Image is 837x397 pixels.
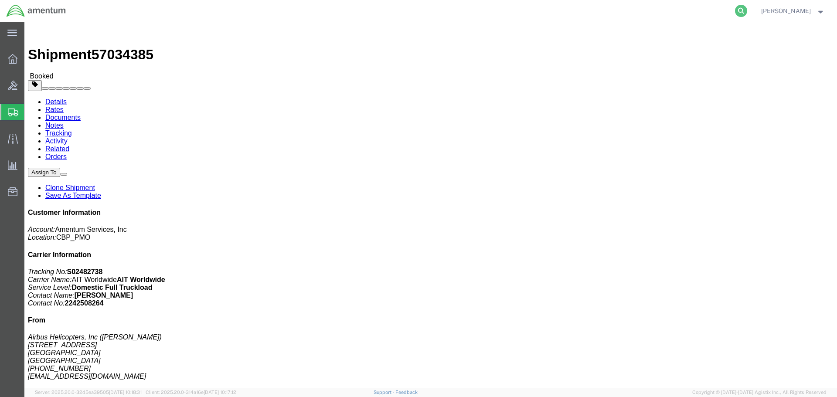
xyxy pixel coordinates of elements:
[204,390,236,395] span: [DATE] 10:17:12
[761,6,811,16] span: Steven Alcott
[692,389,827,396] span: Copyright © [DATE]-[DATE] Agistix Inc., All Rights Reserved
[395,390,418,395] a: Feedback
[35,390,142,395] span: Server: 2025.20.0-32d5ea39505
[761,6,825,16] button: [PERSON_NAME]
[24,22,837,388] iframe: FS Legacy Container
[109,390,142,395] span: [DATE] 10:18:31
[374,390,395,395] a: Support
[6,4,66,17] img: logo
[146,390,236,395] span: Client: 2025.20.0-314a16e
